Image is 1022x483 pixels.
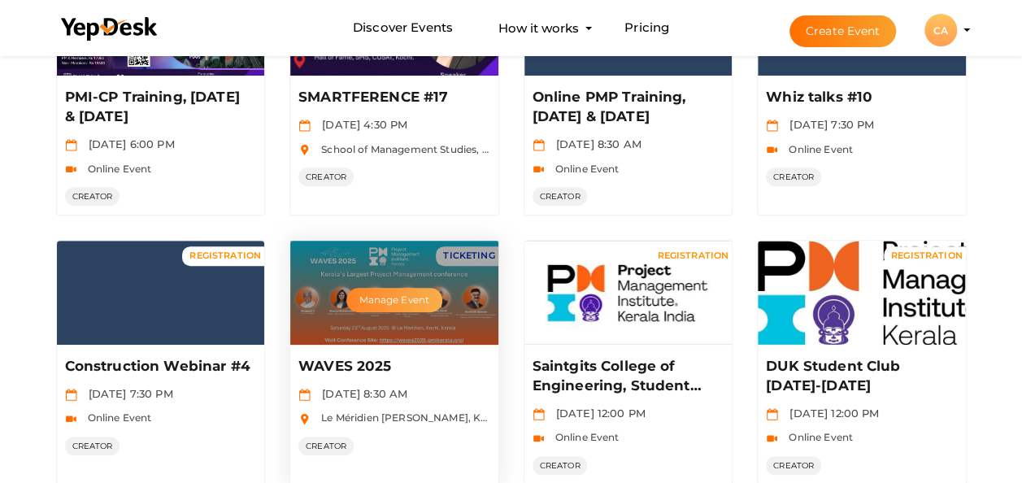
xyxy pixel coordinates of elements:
[298,120,311,132] img: calendar.svg
[65,163,77,176] img: video-icon.svg
[298,168,354,186] span: CREATOR
[80,411,152,424] span: Online Event
[65,357,253,376] p: Construction Webinar #4
[547,431,620,443] span: Online Event
[80,387,173,400] span: [DATE] 7:30 PM
[533,456,588,475] span: CREATOR
[65,187,120,206] span: CREATOR
[533,187,588,206] span: CREATOR
[65,88,253,127] p: PMI-CP Training, [DATE] & [DATE]
[80,137,175,150] span: [DATE] 6:00 PM
[346,288,442,312] button: Manage Event
[766,433,778,445] img: video-icon.svg
[533,357,720,396] p: Saintgits College of Engineering, Student Club registration [DATE]-[DATE]
[766,456,821,475] span: CREATOR
[65,139,77,151] img: calendar.svg
[298,389,311,401] img: calendar.svg
[789,15,897,47] button: Create Event
[533,433,545,445] img: video-icon.svg
[533,163,545,176] img: video-icon.svg
[766,144,778,156] img: video-icon.svg
[920,13,962,47] button: CA
[548,137,641,150] span: [DATE] 8:30 AM
[624,13,669,43] a: Pricing
[766,88,954,107] p: Whiz talks #10
[298,88,486,107] p: SMARTFERENCE #17
[65,389,77,401] img: calendar.svg
[313,411,1004,424] span: Le Méridien [PERSON_NAME], Kundannoor, [GEOGRAPHIC_DATA], [GEOGRAPHIC_DATA], [GEOGRAPHIC_DATA], [...
[766,168,821,186] span: CREATOR
[533,139,545,151] img: calendar.svg
[298,437,354,455] span: CREATOR
[65,413,77,425] img: video-icon.svg
[781,407,879,420] span: [DATE] 12:00 PM
[65,437,120,455] span: CREATOR
[766,120,778,132] img: calendar.svg
[314,118,407,131] span: [DATE] 4:30 PM
[533,408,545,420] img: calendar.svg
[80,163,152,175] span: Online Event
[314,387,407,400] span: [DATE] 8:30 AM
[533,88,720,127] p: Online PMP Training, [DATE] & [DATE]
[766,408,778,420] img: calendar.svg
[766,357,954,396] p: DUK Student Club [DATE]-[DATE]
[298,357,486,376] p: WAVES 2025
[781,431,853,443] span: Online Event
[547,163,620,175] span: Online Event
[494,13,584,43] button: How it works
[781,118,874,131] span: [DATE] 7:30 PM
[924,14,957,46] div: CA
[924,24,957,37] profile-pic: CA
[548,407,646,420] span: [DATE] 12:00 PM
[781,143,853,155] span: Online Event
[298,144,311,156] img: location.svg
[298,413,311,425] img: location.svg
[353,13,453,43] a: Discover Events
